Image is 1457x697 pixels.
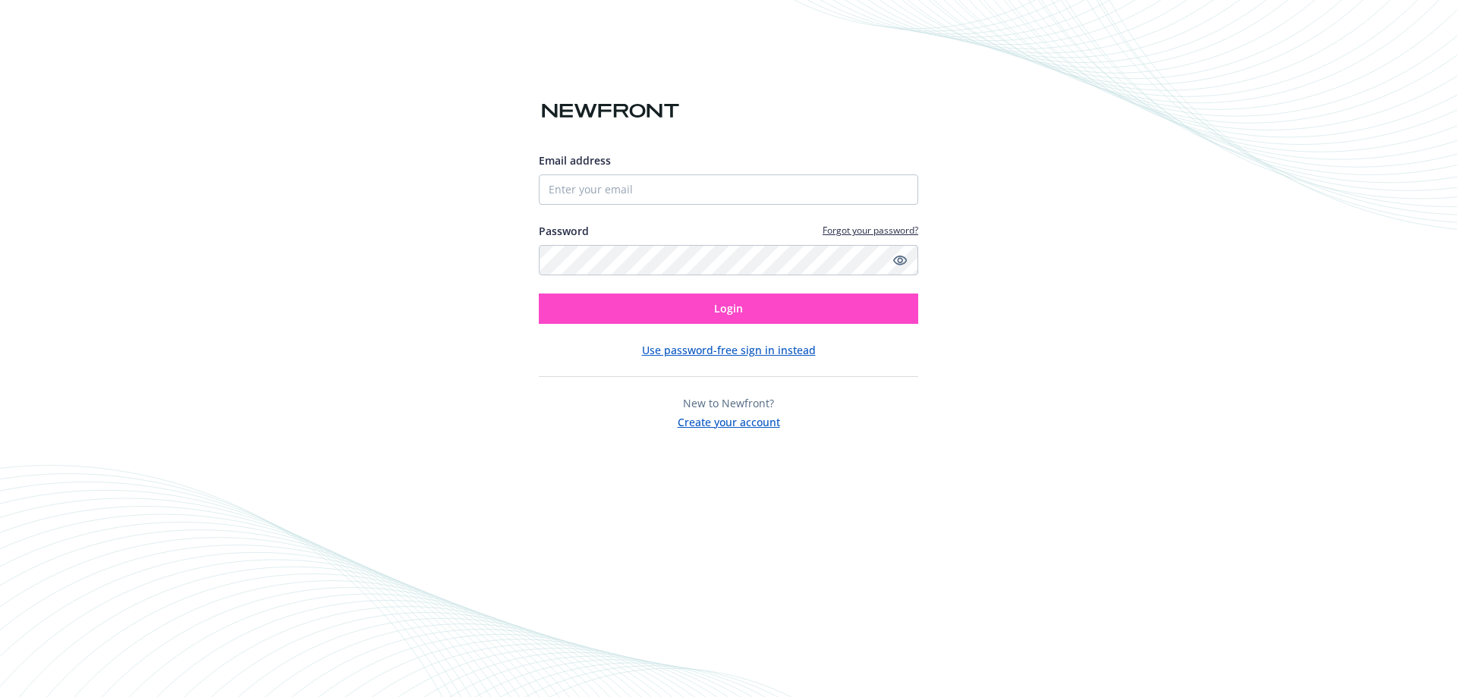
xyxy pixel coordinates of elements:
button: Create your account [678,411,780,430]
label: Password [539,223,589,239]
a: Show password [891,251,909,269]
a: Forgot your password? [823,224,918,237]
input: Enter your password [539,245,918,275]
span: Login [714,301,743,316]
img: Newfront logo [539,98,682,124]
input: Enter your email [539,174,918,205]
span: Email address [539,153,611,168]
button: Login [539,294,918,324]
span: New to Newfront? [683,396,774,410]
button: Use password-free sign in instead [642,342,816,358]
